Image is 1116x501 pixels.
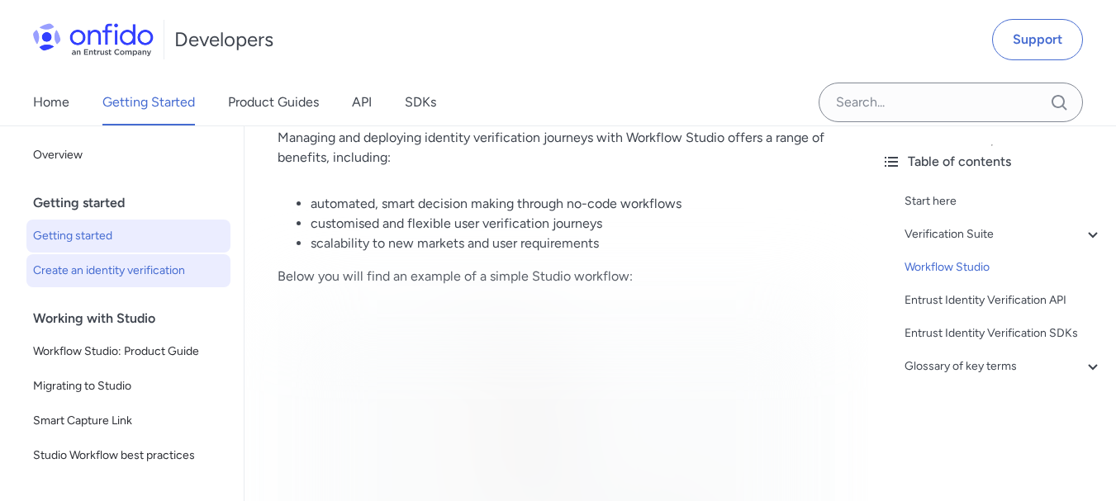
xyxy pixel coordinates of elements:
[278,128,835,168] p: Managing and deploying identity verification journeys with Workflow Studio offers a range of bene...
[33,79,69,125] a: Home
[905,225,1103,244] a: Verification Suite
[905,258,1103,277] a: Workflow Studio
[33,226,224,246] span: Getting started
[33,187,237,220] div: Getting started
[33,145,224,165] span: Overview
[905,324,1103,343] a: Entrust Identity Verification SDKs
[33,376,224,396] span: Migrating to Studio
[26,254,230,287] a: Create an identity verification
[33,23,154,56] img: Onfido Logo
[228,79,319,125] a: Product Guides
[311,194,835,214] li: automated, smart decision making through no-code workflows
[33,446,224,466] span: Studio Workflow best practices
[26,335,230,368] a: Workflow Studio: Product Guide
[905,291,1103,310] a: Entrust Identity Verification API
[819,83,1083,122] input: Onfido search input field
[33,302,237,335] div: Working with Studio
[33,411,224,431] span: Smart Capture Link
[352,79,372,125] a: API
[33,261,224,281] span: Create an identity verification
[26,439,230,472] a: Studio Workflow best practices
[405,79,436,125] a: SDKs
[26,139,230,172] a: Overview
[174,26,273,53] h1: Developers
[311,214,835,234] li: customised and flexible user verification journeys
[905,191,1103,211] a: Start here
[33,342,224,362] span: Workflow Studio: Product Guide
[992,19,1083,60] a: Support
[26,404,230,437] a: Smart Capture Link
[102,79,195,125] a: Getting Started
[278,267,835,286] p: Below you will find an example of a simple Studio workflow:
[311,234,835,253] li: scalability to new markets and user requirements
[26,220,230,253] a: Getting started
[905,357,1103,376] a: Glossary of key terms
[26,370,230,403] a: Migrating to Studio
[881,152,1103,172] div: Table of contents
